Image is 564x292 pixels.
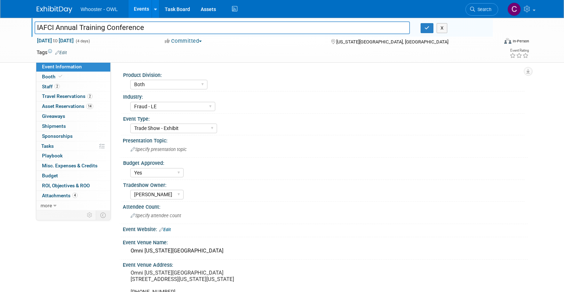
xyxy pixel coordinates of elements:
span: to [52,38,59,43]
img: Clare Louise Southcombe [507,2,521,16]
div: In-Person [512,38,529,44]
span: 2 [54,84,60,89]
span: Travel Reservations [42,93,93,99]
span: Asset Reservations [42,103,93,109]
span: Budget [42,173,58,178]
span: ROI, Objectives & ROO [42,183,90,188]
a: Travel Reservations2 [36,92,110,101]
img: ExhibitDay [37,6,72,13]
span: Staff [42,84,60,89]
button: X [437,23,448,33]
div: Presentation Topic: [123,135,528,144]
a: Sponsorships [36,131,110,141]
a: Event Information [36,62,110,72]
span: Specify attendee count [131,213,181,218]
span: [US_STATE][GEOGRAPHIC_DATA], [GEOGRAPHIC_DATA] [336,39,448,45]
a: Search [465,3,498,16]
a: Giveaways [36,111,110,121]
td: Toggle Event Tabs [96,210,110,220]
span: Booth [42,74,64,79]
td: Personalize Event Tab Strip [84,210,96,220]
div: Event Format [456,37,529,48]
span: Attachments [42,193,78,198]
i: Booth reservation complete [59,74,62,78]
div: Event Venue Name: [123,237,528,246]
span: 14 [86,104,93,109]
span: Tasks [41,143,54,149]
span: (4 days) [75,39,90,43]
a: Budget [36,171,110,181]
a: Edit [159,227,171,232]
div: Event Website: [123,224,528,233]
div: Attendee Count: [123,202,528,210]
a: Asset Reservations14 [36,101,110,111]
a: Shipments [36,121,110,131]
span: Playbook [42,153,63,158]
a: Staff2 [36,82,110,92]
div: Budget Approved: [123,158,525,167]
span: Event Information [42,64,82,69]
span: Misc. Expenses & Credits [42,163,97,168]
a: Tasks [36,141,110,151]
span: 4 [72,193,78,198]
span: Search [475,7,491,12]
div: Tradeshow Owner: [123,180,525,189]
div: Event Venue Address: [123,260,528,268]
img: Format-Inperson.png [504,38,511,44]
span: Sponsorships [42,133,73,139]
span: Specify presentation topic [131,147,187,152]
a: Playbook [36,151,110,161]
span: Whooster - OWL [81,6,118,12]
div: Event Type: [123,114,525,122]
div: Product Division: [123,70,525,79]
a: Attachments4 [36,191,110,200]
div: Event Rating [510,49,529,52]
div: Omni [US_STATE][GEOGRAPHIC_DATA] [128,245,522,256]
a: ROI, Objectives & ROO [36,181,110,191]
button: Committed [162,37,205,45]
div: Industry: [123,92,525,100]
span: Giveaways [42,113,65,119]
td: Tags [37,49,67,56]
a: Booth [36,72,110,82]
span: Shipments [42,123,66,129]
span: [DATE] [DATE] [37,37,74,44]
span: more [41,203,52,208]
span: 2 [87,94,93,99]
a: Edit [55,50,67,55]
a: Misc. Expenses & Credits [36,161,110,171]
a: more [36,201,110,210]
